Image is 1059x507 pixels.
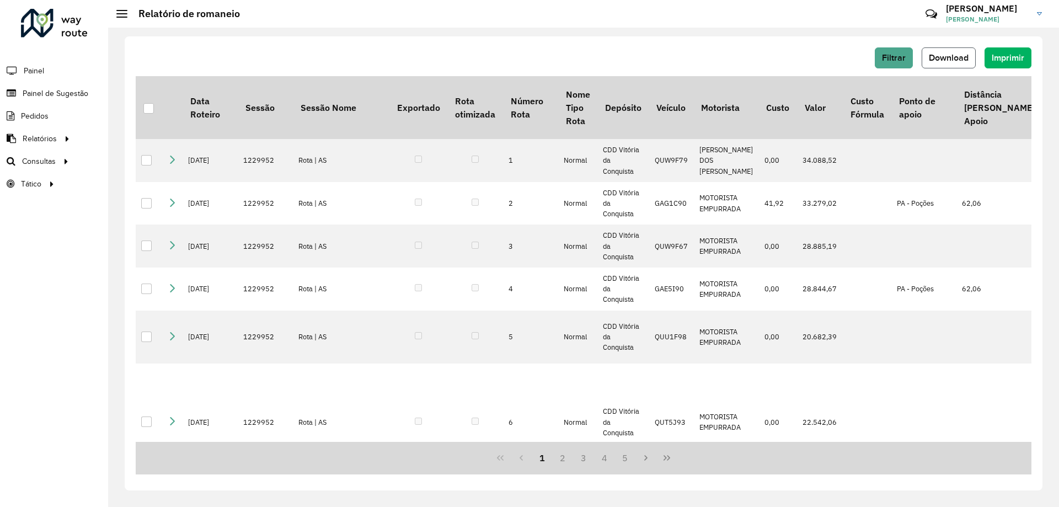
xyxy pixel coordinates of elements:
button: Imprimir [985,47,1031,68]
td: 3 [503,225,558,268]
th: Sessão Nome [293,76,389,139]
td: 0,00 [759,364,797,481]
td: GAG1C90 [649,182,694,225]
th: Nome Tipo Rota [558,76,597,139]
th: Custo [759,76,797,139]
th: Custo Fórmula [843,76,891,139]
td: 6 [503,364,558,481]
td: Rota | AS [293,311,389,364]
td: CDD Vitória da Conquista [597,139,649,182]
td: PA - Poções [891,182,956,225]
span: Tático [21,178,41,190]
td: 22.542,06 [797,364,843,481]
th: Rota otimizada [447,76,502,139]
a: Contato Rápido [919,2,943,26]
button: Download [922,47,976,68]
td: GAE5I90 [649,268,694,311]
td: 34.088,52 [797,139,843,182]
th: Distância [PERSON_NAME] Apoio [956,76,1042,139]
td: Normal [558,182,597,225]
td: MOTORISTA EMPURRADA [694,182,759,225]
td: 1 [503,139,558,182]
h3: [PERSON_NAME] [946,3,1029,14]
td: QUW9F79 [649,139,694,182]
td: [DATE] [183,311,238,364]
th: Depósito [597,76,649,139]
td: Normal [558,225,597,268]
td: 2 [503,182,558,225]
button: 1 [532,447,553,468]
button: Filtrar [875,47,913,68]
th: Valor [797,76,843,139]
td: Rota | AS [293,364,389,481]
span: Download [929,53,969,62]
td: MOTORISTA EMPURRADA [694,225,759,268]
span: [PERSON_NAME] [946,14,1029,24]
button: 5 [615,447,636,468]
td: QUU1F98 [649,311,694,364]
td: CDD Vitória da Conquista [597,311,649,364]
th: Motorista [694,76,759,139]
span: Filtrar [882,53,906,62]
td: 5 [503,311,558,364]
td: Rota | AS [293,225,389,268]
h2: Relatório de romaneio [127,8,240,20]
td: 0,00 [759,311,797,364]
td: MOTORISTA EMPURRADA [694,311,759,364]
span: Consultas [22,156,56,167]
td: 41,92 [759,182,797,225]
td: 0,00 [759,225,797,268]
td: CDD Vitória da Conquista [597,364,649,481]
td: 1229952 [238,182,293,225]
td: CDD Vitória da Conquista [597,268,649,311]
td: 1229952 [238,139,293,182]
td: 1229952 [238,268,293,311]
th: Data Roteiro [183,76,238,139]
button: Next Page [635,447,656,468]
button: 2 [552,447,573,468]
span: Imprimir [992,53,1024,62]
td: 1229952 [238,311,293,364]
td: [DATE] [183,182,238,225]
td: 0,00 [759,139,797,182]
td: Rota | AS [293,139,389,182]
th: Sessão [238,76,293,139]
td: PA - Poções [891,268,956,311]
td: 28.844,67 [797,268,843,311]
td: QUT5J93 [649,364,694,481]
td: Normal [558,311,597,364]
td: [DATE] [183,139,238,182]
span: Relatórios [23,133,57,145]
td: Normal [558,364,597,481]
button: Last Page [656,447,677,468]
th: Veículo [649,76,694,139]
td: MOTORISTA EMPURRADA [694,364,759,481]
td: 62,06 [956,182,1042,225]
td: Normal [558,139,597,182]
td: [PERSON_NAME] DOS [PERSON_NAME] [694,139,759,182]
td: 62,06 [956,268,1042,311]
th: Exportado [389,76,447,139]
td: 1229952 [238,364,293,481]
td: 0,00 [759,268,797,311]
td: 20.682,39 [797,311,843,364]
td: QUW9F67 [649,225,694,268]
th: Ponto de apoio [891,76,956,139]
td: [DATE] [183,225,238,268]
td: CDD Vitória da Conquista [597,225,649,268]
td: [DATE] [183,364,238,481]
th: Número Rota [503,76,558,139]
td: 4 [503,268,558,311]
button: 4 [594,447,615,468]
td: MOTORISTA EMPURRADA [694,268,759,311]
td: 28.885,19 [797,225,843,268]
td: 1229952 [238,225,293,268]
td: Rota | AS [293,182,389,225]
td: CDD Vitória da Conquista [597,182,649,225]
span: Painel [24,65,44,77]
button: 3 [573,447,594,468]
span: Painel de Sugestão [23,88,88,99]
td: Normal [558,268,597,311]
td: Rota | AS [293,268,389,311]
span: Pedidos [21,110,49,122]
